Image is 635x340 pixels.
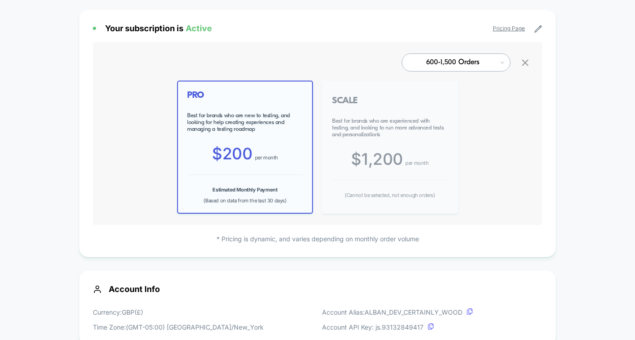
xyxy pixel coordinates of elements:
span: Best for brands who are new to testing, and looking for help creating experiences and managing a ... [187,112,303,133]
span: $ 200 [212,144,252,163]
span: PRO [187,91,303,101]
span: (Based on data from the last 30 days) [203,197,286,204]
div: 600-1,500 Orders [412,58,494,67]
p: Currency: GBP ( £ ) [93,307,264,317]
span: Account Info [93,284,542,294]
p: Time Zone: (GMT-05:00) [GEOGRAPHIC_DATA]/New_York [93,322,264,332]
span: Your subscription is [105,24,212,33]
a: Pricing Page [493,25,525,32]
p: Account Alias: ALBAN_DEV_CERTAINLY_WOOD [322,307,473,317]
span: per month [255,154,278,161]
span: Active [186,24,212,33]
p: Account API Key: js. 93132849417 [322,322,473,332]
b: Estimated Monthly Payment [212,187,277,193]
p: * Pricing is dynamic, and varies depending on monthly order volume [93,234,542,244]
